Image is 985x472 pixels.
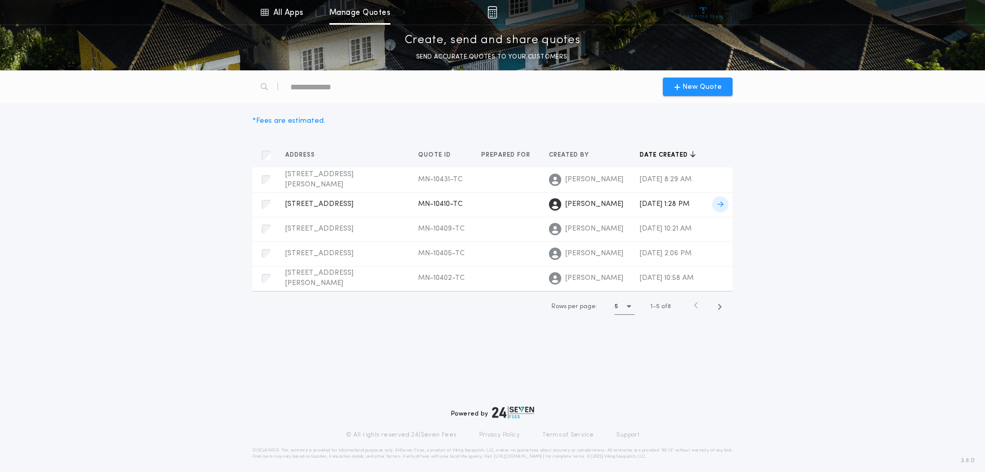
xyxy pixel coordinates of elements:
div: * Fees are estimated. [252,116,325,126]
a: [URL][DOMAIN_NAME] [494,455,544,459]
span: [DATE] 2:06 PM [640,250,692,257]
span: MN-10431-TC [418,176,463,183]
span: MN-10402-TC [418,274,465,282]
h1: 5 [615,301,618,312]
span: [DATE] 1:28 PM [640,200,689,208]
span: Prepared for [481,151,533,159]
span: [STREET_ADDRESS] [285,225,353,233]
p: © All rights reserved. 24|Seven Fees [346,431,457,439]
button: Address [285,150,323,160]
img: vs-icon [684,7,723,17]
span: MN-10409-TC [418,225,465,233]
span: 3.8.0 [961,456,975,465]
span: Rows per page: [551,304,597,310]
span: [PERSON_NAME] [565,273,623,284]
button: New Quote [663,78,733,96]
span: [PERSON_NAME] [565,199,623,210]
p: SEND ACCURATE QUOTES TO YOUR CUSTOMERS. [416,52,569,62]
span: MN-10405-TC [418,250,465,257]
span: [DATE] 10:58 AM [640,274,694,282]
span: [PERSON_NAME] [565,249,623,259]
button: Date created [640,150,696,160]
span: 5 [656,304,660,310]
span: Address [285,151,317,159]
a: Support [616,431,639,439]
span: Quote ID [418,151,453,159]
button: 5 [615,298,635,315]
span: [STREET_ADDRESS] [285,200,353,208]
span: MN-10410-TC [418,200,463,208]
button: Created by [549,150,597,160]
span: [STREET_ADDRESS][PERSON_NAME] [285,171,353,188]
span: [PERSON_NAME] [565,224,623,234]
p: Create, send and share quotes [405,32,581,49]
span: [PERSON_NAME] [565,175,623,185]
img: img [487,6,497,18]
img: logo [492,406,534,419]
button: Quote ID [418,150,459,160]
a: Privacy Policy [479,431,520,439]
span: Created by [549,151,591,159]
p: DISCLAIMER: This estimate is provided for informational purposes only. 24|Seven Fees, a product o... [252,447,733,460]
span: [STREET_ADDRESS] [285,250,353,257]
a: Terms of Service [542,431,594,439]
span: Date created [640,151,690,159]
span: [DATE] 10:21 AM [640,225,692,233]
span: [STREET_ADDRESS][PERSON_NAME] [285,269,353,287]
div: Powered by [451,406,534,419]
span: 1 [651,304,653,310]
span: [DATE] 8:29 AM [640,176,692,183]
span: of 8 [661,302,671,311]
span: New Quote [682,82,722,92]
